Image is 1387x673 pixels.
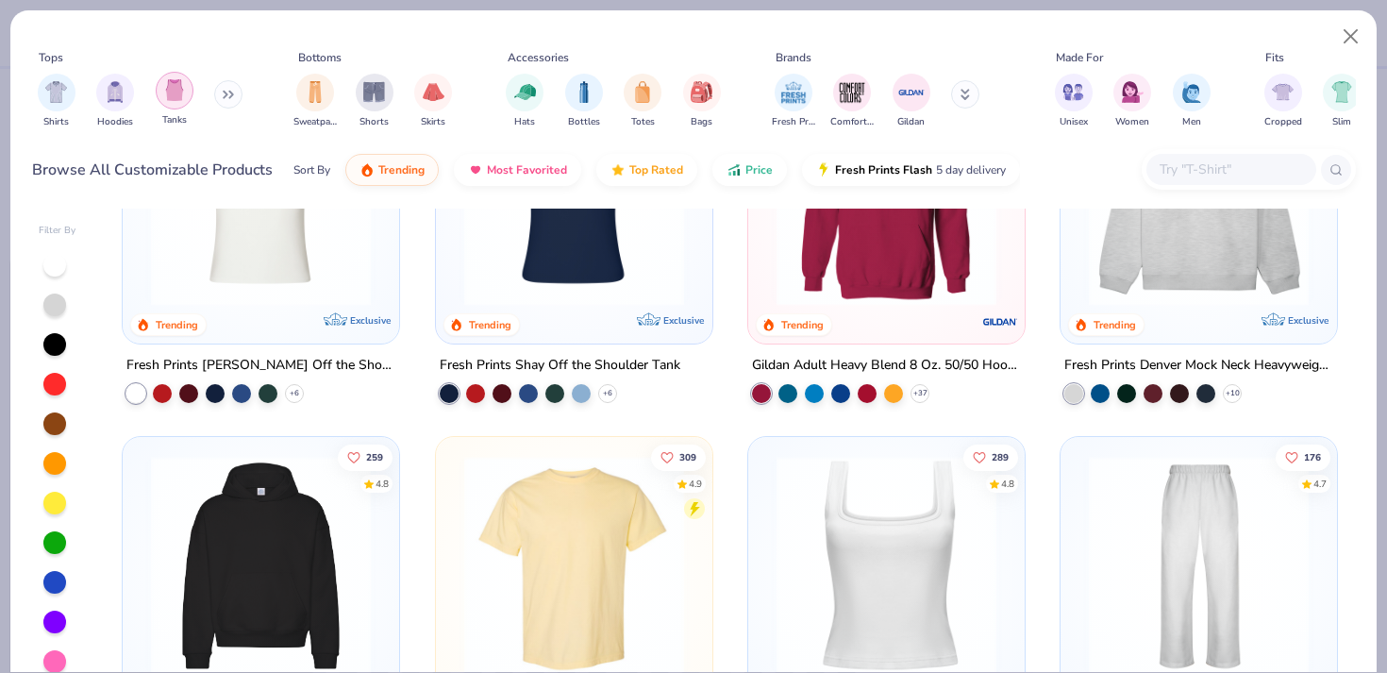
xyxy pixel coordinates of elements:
img: Men Image [1181,81,1202,103]
span: Most Favorited [487,162,567,177]
div: Bottoms [298,49,342,66]
div: filter for Gildan [893,74,930,129]
img: Shorts Image [363,81,385,103]
span: + 6 [290,388,299,399]
img: Cropped Image [1272,81,1294,103]
span: + 10 [1226,388,1240,399]
button: filter button [830,74,874,129]
div: filter for Slim [1323,74,1361,129]
span: Totes [631,115,655,129]
button: filter button [683,74,721,129]
img: Comfort Colors Image [838,78,866,107]
span: Cropped [1264,115,1302,129]
span: 289 [992,453,1009,463]
img: 5716b33b-ee27-473a-ad8a-9b8687048459 [455,86,693,306]
img: Women Image [1122,81,1144,103]
div: Fresh Prints Shay Off the Shoulder Tank [440,354,680,378]
img: Skirts Image [423,81,444,103]
div: filter for Tanks [156,72,193,127]
span: Bags [691,115,712,129]
img: Unisex Image [1062,81,1084,103]
img: Fresh Prints Image [779,78,808,107]
img: Sweatpants Image [305,81,326,103]
span: Price [745,162,773,177]
span: 5 day delivery [936,160,1006,181]
div: filter for Shorts [356,74,393,129]
img: a1c94bf0-cbc2-4c5c-96ec-cab3b8502a7f [142,86,380,306]
span: Exclusive [663,314,704,327]
div: filter for Men [1173,74,1211,129]
img: Gildan Image [897,78,926,107]
div: filter for Bags [683,74,721,129]
img: Bottles Image [574,81,594,103]
div: Fits [1265,49,1284,66]
div: 4.7 [1313,478,1327,492]
span: 259 [366,453,383,463]
span: Hoodies [97,115,133,129]
button: filter button [38,74,75,129]
div: filter for Unisex [1055,74,1093,129]
button: filter button [156,74,193,129]
button: Like [963,445,1018,471]
div: filter for Shirts [38,74,75,129]
span: Slim [1332,115,1351,129]
input: Try "T-Shirt" [1158,159,1303,180]
button: filter button [1055,74,1093,129]
img: Slim Image [1331,81,1352,103]
img: Hoodies Image [105,81,125,103]
img: Tanks Image [164,79,185,101]
div: filter for Women [1113,74,1151,129]
span: + 37 [912,388,927,399]
div: filter for Skirts [414,74,452,129]
span: 176 [1304,453,1321,463]
img: Bags Image [691,81,711,103]
img: Gildan logo [981,303,1019,341]
button: filter button [624,74,661,129]
button: filter button [96,74,134,129]
img: Shirts Image [45,81,67,103]
button: filter button [772,74,815,129]
div: filter for Totes [624,74,661,129]
button: filter button [356,74,393,129]
div: filter for Bottles [565,74,603,129]
span: Women [1115,115,1149,129]
div: Browse All Customizable Products [32,159,273,181]
img: flash.gif [816,162,831,177]
span: Shorts [359,115,389,129]
span: Unisex [1060,115,1088,129]
div: Brands [776,49,811,66]
div: Made For [1056,49,1103,66]
div: Fresh Prints Denver Mock Neck Heavyweight Sweatshirt [1064,354,1333,378]
span: Hats [514,115,535,129]
span: Fresh Prints Flash [835,162,932,177]
span: 309 [678,453,695,463]
button: filter button [1323,74,1361,129]
span: Gildan [897,115,925,129]
span: + 6 [603,388,612,399]
span: Tanks [162,113,187,127]
img: Hats Image [514,81,536,103]
span: Sweatpants [293,115,337,129]
div: Accessories [508,49,569,66]
button: filter button [414,74,452,129]
span: Comfort Colors [830,115,874,129]
img: f5d85501-0dbb-4ee4-b115-c08fa3845d83 [1079,86,1318,306]
div: filter for Hoodies [96,74,134,129]
img: most_fav.gif [468,162,483,177]
button: Most Favorited [454,154,581,186]
img: trending.gif [359,162,375,177]
button: Close [1333,19,1369,55]
span: Shirts [43,115,69,129]
button: filter button [293,74,337,129]
div: 4.8 [1001,478,1014,492]
button: Top Rated [596,154,697,186]
span: Top Rated [629,162,683,177]
span: Bottles [568,115,600,129]
button: filter button [893,74,930,129]
img: af1e0f41-62ea-4e8f-9b2b-c8bb59fc549d [693,86,932,306]
div: filter for Sweatpants [293,74,337,129]
div: 4.9 [688,478,701,492]
button: filter button [1113,74,1151,129]
img: 01756b78-01f6-4cc6-8d8a-3c30c1a0c8ac [767,86,1006,306]
span: Skirts [421,115,445,129]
